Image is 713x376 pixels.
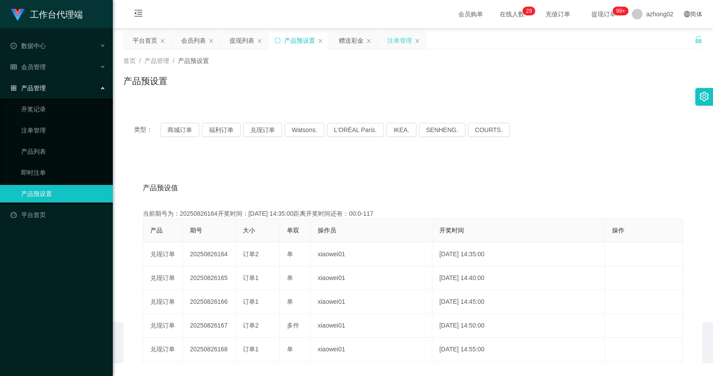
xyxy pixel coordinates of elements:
div: 平台首页 [133,32,157,49]
i: 图标: close [160,38,165,44]
span: 单 [287,251,293,258]
a: 产品预设置 [21,185,106,203]
i: 图标: menu-fold [123,0,153,29]
span: 产品预设置 [178,57,209,64]
span: 单 [287,346,293,353]
span: 会员管理 [11,63,46,70]
td: xiaowei01 [311,338,432,361]
span: 单 [287,274,293,281]
i: 图标: unlock [694,36,702,44]
button: IKEA. [386,123,416,137]
span: 产品 [150,227,163,234]
i: 图标: table [11,64,17,70]
span: 多件 [287,322,299,329]
i: 图标: appstore-o [11,85,17,91]
a: 注单管理 [21,122,106,139]
span: / [139,57,141,64]
td: xiaowei01 [311,266,432,290]
td: 兑现订单 [143,338,183,361]
p: 2 [526,7,529,15]
span: 首页 [123,57,136,64]
img: logo.9652507e.png [11,9,25,21]
button: L'ORÉAL Paris. [327,123,384,137]
span: 提现订单 [587,11,620,17]
span: 订单2 [243,322,259,329]
a: 产品列表 [21,143,106,160]
span: 订单2 [243,251,259,258]
td: 兑现订单 [143,243,183,266]
i: 图标: sync [275,37,281,44]
span: 单双 [287,227,299,234]
sup: 970 [613,7,628,15]
td: 20250826164 [183,243,236,266]
td: xiaowei01 [311,314,432,338]
a: 工作台代理端 [11,11,83,18]
i: 图标: global [684,11,690,17]
td: [DATE] 14:40:00 [432,266,605,290]
i: 图标: close [208,38,214,44]
i: 图标: close [366,38,371,44]
button: Watsons. [285,123,324,137]
span: 产品管理 [11,85,46,92]
span: 开奖时间 [439,227,464,234]
td: xiaowei01 [311,290,432,314]
span: 订单1 [243,298,259,305]
span: 订单1 [243,346,259,353]
span: 在线人数 [495,11,529,17]
td: [DATE] 14:55:00 [432,338,605,361]
span: 产品预设值 [143,183,178,193]
td: [DATE] 14:35:00 [432,243,605,266]
span: 充值订单 [541,11,575,17]
span: 数据中心 [11,42,46,49]
span: 订单1 [243,274,259,281]
i: 图标: close [257,38,262,44]
sup: 29 [523,7,535,15]
button: 福利订单 [202,123,241,137]
a: 图标: dashboard平台首页 [11,206,106,224]
td: [DATE] 14:50:00 [432,314,605,338]
div: 赠送彩金 [339,32,364,49]
td: 20250826167 [183,314,236,338]
span: 大小 [243,227,255,234]
td: 20250826165 [183,266,236,290]
a: 开奖记录 [21,100,106,118]
span: 单 [287,298,293,305]
div: 2021 [120,343,706,353]
i: 图标: setting [699,92,709,101]
p: 9 [529,7,532,15]
span: 期号 [190,227,202,234]
i: 图标: close [318,38,323,44]
i: 图标: close [415,38,420,44]
td: [DATE] 14:45:00 [432,290,605,314]
span: 类型： [134,123,160,137]
span: 产品管理 [145,57,169,64]
div: 提现列表 [230,32,254,49]
span: / [173,57,175,64]
button: COURTS. [468,123,510,137]
td: 兑现订单 [143,290,183,314]
button: 商城订单 [160,123,199,137]
td: 兑现订单 [143,314,183,338]
button: SENHENG. [419,123,465,137]
span: 操作 [612,227,624,234]
i: 图标: check-circle-o [11,43,17,49]
div: 注单管理 [387,32,412,49]
div: 产品预设置 [284,32,315,49]
h1: 产品预设置 [123,74,167,88]
a: 即时注单 [21,164,106,181]
h1: 工作台代理端 [30,0,83,29]
td: 20250826168 [183,338,236,361]
td: xiaowei01 [311,243,432,266]
td: 兑现订单 [143,266,183,290]
button: 兑现订单 [243,123,282,137]
td: 20250826166 [183,290,236,314]
span: 操作员 [318,227,336,234]
div: 会员列表 [181,32,206,49]
div: 当前期号为：20250826164开奖时间：[DATE] 14:35:00距离开奖时间还有：00:0-117 [143,209,683,218]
